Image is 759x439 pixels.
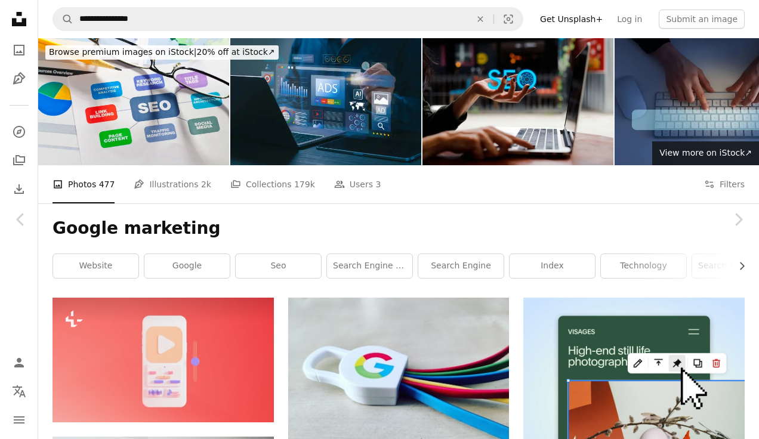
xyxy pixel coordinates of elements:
[533,10,610,29] a: Get Unsplash+
[53,298,274,422] img: A close up of a remote control on a red background
[38,38,286,67] a: Browse premium images on iStock|20% off at iStock↗
[294,178,315,191] span: 179k
[230,165,315,203] a: Collections 179k
[659,148,752,157] span: View more on iStock ↗
[610,10,649,29] a: Log in
[717,162,759,277] a: Next
[230,38,421,165] img: Digital marketing commerce online sale concept, Businessman using laptop with Ads dashboard digit...
[288,375,510,386] a: a white and blue cup with a logo on it
[236,254,321,278] a: seo
[49,47,196,57] span: Browse premium images on iStock |
[418,254,504,278] a: search engine
[53,354,274,365] a: A close up of a remote control on a red background
[510,254,595,278] a: index
[134,165,211,203] a: Illustrations 2k
[7,379,31,403] button: Language
[38,38,229,165] img: SEO Diagram
[334,165,381,203] a: Users 3
[53,254,138,278] a: website
[327,254,412,278] a: search engine optimization
[375,178,381,191] span: 3
[45,45,279,60] div: 20% off at iStock ↗
[659,10,745,29] button: Submit an image
[53,7,523,31] form: Find visuals sitewide
[467,8,493,30] button: Clear
[7,351,31,375] a: Log in / Sign up
[7,149,31,172] a: Collections
[652,141,759,165] a: View more on iStock↗
[704,165,745,203] button: Filters
[494,8,523,30] button: Visual search
[7,38,31,62] a: Photos
[53,218,745,239] h1: Google marketing
[7,408,31,432] button: Menu
[201,178,211,191] span: 2k
[53,8,73,30] button: Search Unsplash
[422,38,613,165] img: Search Engine Optimization Concept
[601,254,686,278] a: technology
[144,254,230,278] a: google
[7,120,31,144] a: Explore
[7,67,31,91] a: Illustrations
